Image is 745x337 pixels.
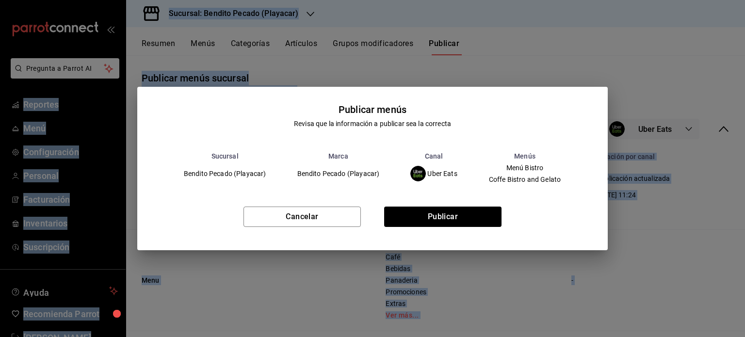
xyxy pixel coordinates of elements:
[410,166,457,181] div: Uber Eats
[489,164,561,171] span: Menú Bistro
[339,102,406,117] div: Publicar menús
[243,207,361,227] button: Cancelar
[294,119,451,129] div: Revisa que la información a publicar sea la correcta
[489,176,561,183] span: Coffe Bistro and Gelato
[395,152,473,160] th: Canal
[168,160,282,187] td: Bendito Pecado (Playacar)
[168,152,282,160] th: Sucursal
[282,152,395,160] th: Marca
[282,160,395,187] td: Bendito Pecado (Playacar)
[384,207,502,227] button: Publicar
[473,152,577,160] th: Menús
